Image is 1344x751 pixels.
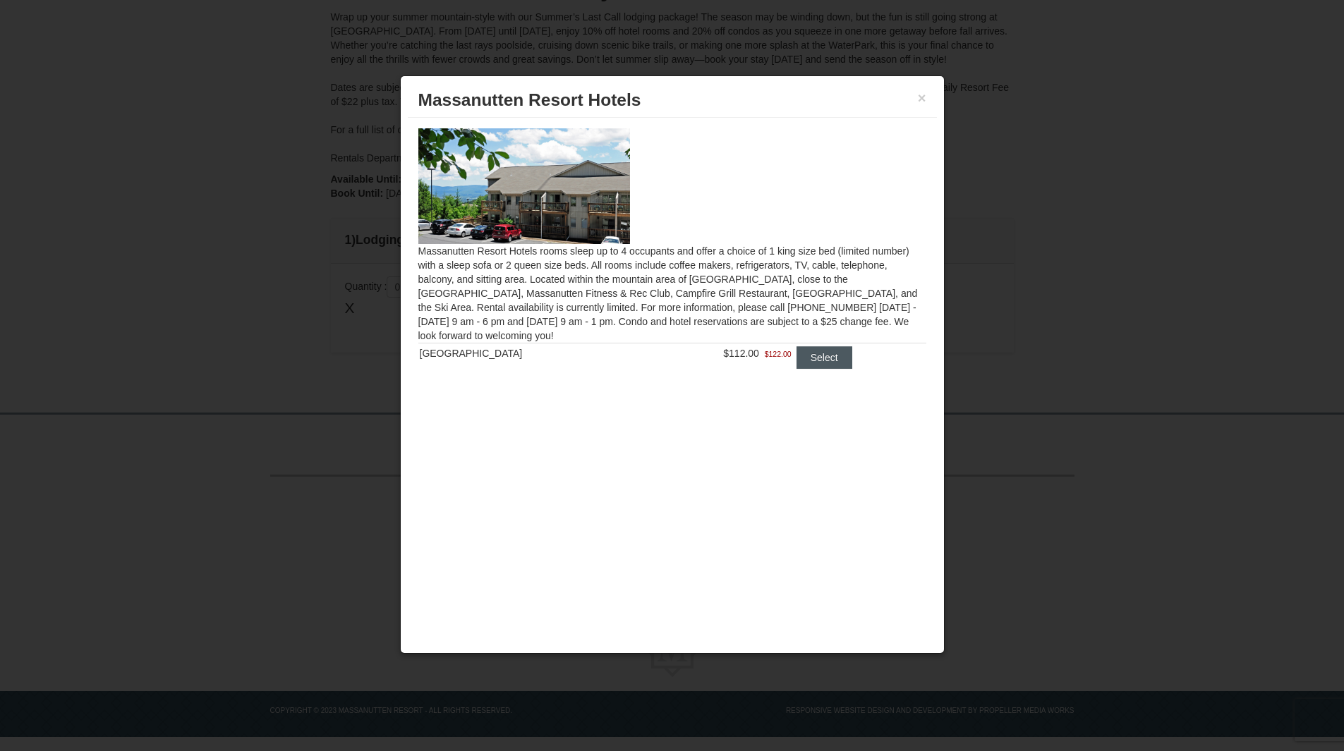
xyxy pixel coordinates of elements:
[408,118,937,397] div: Massanutten Resort Hotels rooms sleep up to 4 occupants and offer a choice of 1 king size bed (li...
[723,348,759,359] span: $112.00
[765,347,792,361] span: $122.00
[418,128,630,244] img: 19219026-1-e3b4ac8e.jpg
[420,346,641,360] div: [GEOGRAPHIC_DATA]
[918,91,926,105] button: ×
[418,90,641,109] span: Massanutten Resort Hotels
[797,346,852,369] button: Select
